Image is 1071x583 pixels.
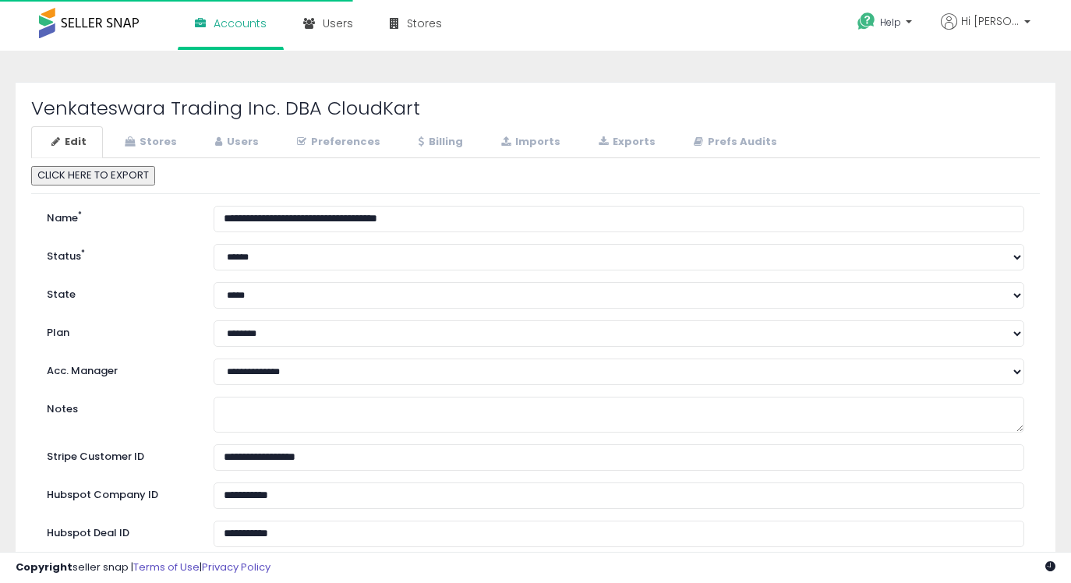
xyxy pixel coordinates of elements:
label: Hubspot Company ID [35,482,202,503]
label: Notes [35,397,202,417]
span: Accounts [214,16,267,31]
strong: Copyright [16,560,72,574]
label: Status [35,244,202,264]
a: Terms of Use [133,560,200,574]
label: Name [35,206,202,226]
i: Get Help [857,12,876,31]
label: Hubspot Deal ID [35,521,202,541]
label: State [35,282,202,302]
a: Preferences [277,126,397,158]
a: Prefs Audits [673,126,794,158]
a: Stores [104,126,193,158]
label: Plan [35,320,202,341]
a: Exports [578,126,672,158]
span: Stores [407,16,442,31]
a: Edit [31,126,103,158]
div: seller snap | | [16,560,270,575]
a: Users [195,126,275,158]
h2: Venkateswara Trading Inc. DBA CloudKart [31,98,1040,118]
a: Hi [PERSON_NAME] [941,13,1030,48]
a: Billing [398,126,479,158]
a: Privacy Policy [202,560,270,574]
a: Imports [481,126,577,158]
button: CLICK HERE TO EXPORT [31,166,155,185]
span: Users [323,16,353,31]
span: Hi [PERSON_NAME] [961,13,1020,29]
span: Help [880,16,901,29]
label: Acc. Manager [35,359,202,379]
label: Stripe Customer ID [35,444,202,465]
